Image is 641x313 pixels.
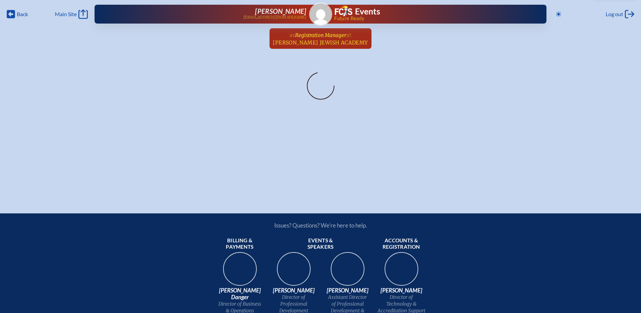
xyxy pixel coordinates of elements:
span: Main Site [55,11,77,18]
span: Registration Manager [295,32,346,38]
span: Events & speakers [296,237,345,251]
span: [PERSON_NAME] [255,7,306,15]
div: FCIS Events — Future ready [335,5,525,21]
span: [PERSON_NAME] Jewish Academy [273,39,368,46]
img: Florida Council of Independent Schools [335,5,352,16]
span: at [346,31,351,38]
img: b1ee34a6-5a78-4519-85b2-7190c4823173 [380,250,423,293]
span: [PERSON_NAME] [270,287,318,294]
span: Future Ready [334,16,525,21]
img: 94e3d245-ca72-49ea-9844-ae84f6d33c0f [272,250,315,293]
a: [PERSON_NAME][EMAIL_ADDRESS][DOMAIN_NAME] [116,7,307,21]
p: Issues? Questions? We’re here to help. [202,222,439,229]
a: Gravatar [309,3,332,26]
a: Main Site [55,9,88,19]
img: Gravatar [310,3,331,25]
img: 9c64f3fb-7776-47f4-83d7-46a341952595 [218,250,261,293]
p: [EMAIL_ADDRESS][DOMAIN_NAME] [243,15,307,20]
h1: Events [355,7,380,16]
span: Billing & payments [216,237,264,251]
span: [PERSON_NAME] Danger [216,287,264,301]
img: 545ba9c4-c691-43d5-86fb-b0a622cbeb82 [326,250,369,293]
span: Log out [606,11,623,18]
span: [PERSON_NAME] [377,287,426,294]
span: as [289,31,295,38]
a: asRegistration Managerat[PERSON_NAME] Jewish Academy [270,28,370,49]
span: Back [17,11,28,18]
a: FCIS LogoEvents [335,5,380,18]
span: Accounts & registration [377,237,426,251]
span: [PERSON_NAME] [323,287,372,294]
